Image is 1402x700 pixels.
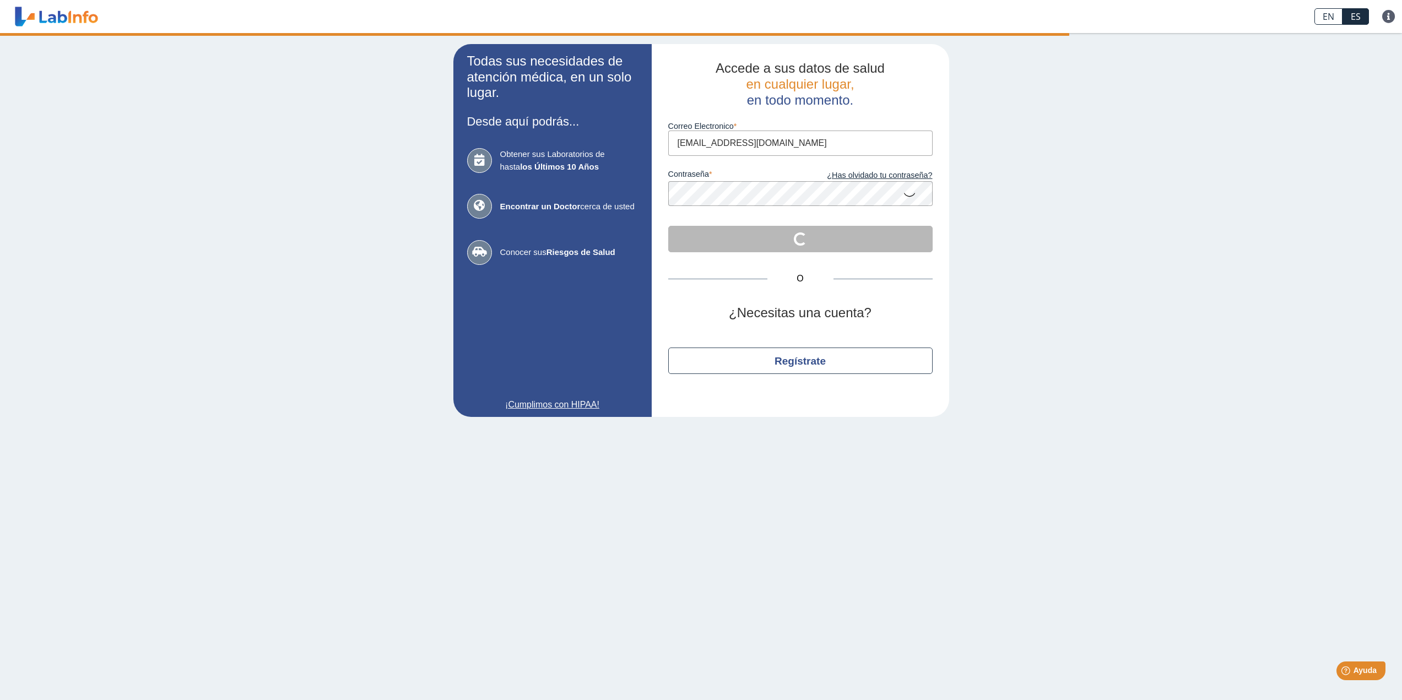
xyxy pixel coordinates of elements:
[500,246,638,259] span: Conocer sus
[500,148,638,173] span: Obtener sus Laboratorios de hasta
[800,170,933,182] a: ¿Has olvidado tu contraseña?
[767,272,833,285] span: O
[668,305,933,321] h2: ¿Necesitas una cuenta?
[467,53,638,101] h2: Todas sus necesidades de atención médica, en un solo lugar.
[746,77,854,91] span: en cualquier lugar,
[668,122,933,131] label: Correo Electronico
[467,115,638,128] h3: Desde aquí podrás...
[668,348,933,374] button: Regístrate
[1343,8,1369,25] a: ES
[668,170,800,182] label: contraseña
[500,202,581,211] b: Encontrar un Doctor
[467,398,638,411] a: ¡Cumplimos con HIPAA!
[500,200,638,213] span: cerca de usted
[716,61,885,75] span: Accede a sus datos de salud
[1314,8,1343,25] a: EN
[1304,657,1390,688] iframe: Help widget launcher
[546,247,615,257] b: Riesgos de Salud
[747,93,853,107] span: en todo momento.
[520,162,599,171] b: los Últimos 10 Años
